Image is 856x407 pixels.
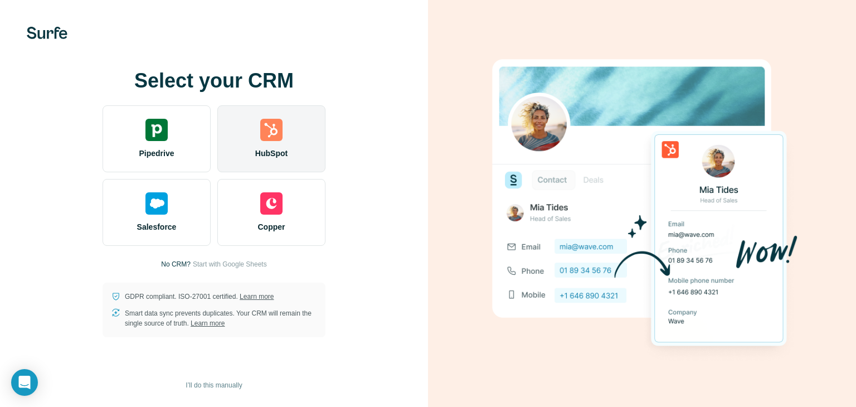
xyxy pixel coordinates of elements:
h1: Select your CRM [103,70,325,92]
img: salesforce's logo [145,192,168,215]
img: copper's logo [260,192,283,215]
button: I’ll do this manually [178,377,250,394]
a: Learn more [240,293,274,301]
a: Learn more [191,319,225,327]
img: HUBSPOT image [486,42,798,365]
p: Smart data sync prevents duplicates. Your CRM will remain the single source of truth. [125,308,317,328]
button: Start with Google Sheets [193,259,267,269]
p: No CRM? [161,259,191,269]
span: Salesforce [137,221,177,232]
span: HubSpot [255,148,288,159]
span: Pipedrive [139,148,174,159]
span: Copper [258,221,285,232]
img: pipedrive's logo [145,119,168,141]
div: Open Intercom Messenger [11,369,38,396]
p: GDPR compliant. ISO-27001 certified. [125,292,274,302]
span: I’ll do this manually [186,380,242,390]
img: hubspot's logo [260,119,283,141]
img: Surfe's logo [27,27,67,39]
